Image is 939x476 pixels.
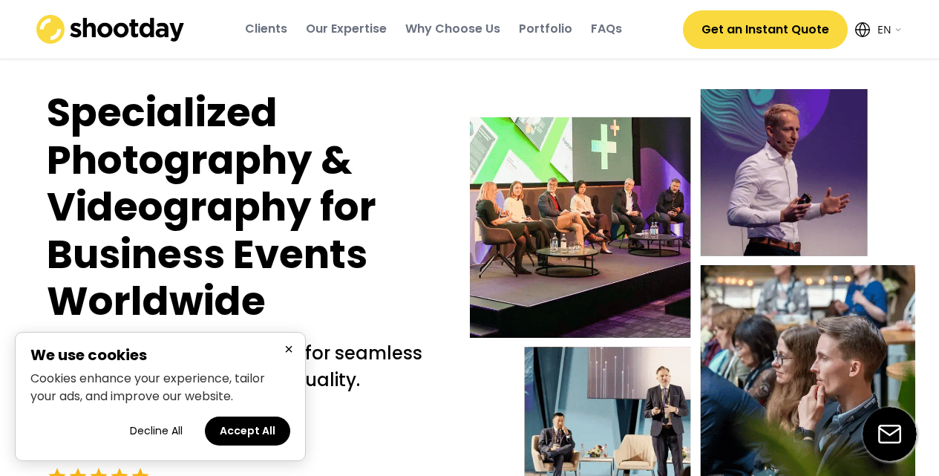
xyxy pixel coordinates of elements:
[519,21,572,37] div: Portfolio
[855,22,870,37] img: Icon%20feather-globe%20%281%29.svg
[591,21,622,37] div: FAQs
[863,407,917,461] img: email-icon%20%281%29.svg
[405,21,500,37] div: Why Choose Us
[30,348,290,362] h2: We use cookies
[245,21,287,37] div: Clients
[683,10,848,49] button: Get an Instant Quote
[36,15,185,44] img: shootday_logo.png
[306,21,387,37] div: Our Expertise
[205,417,290,446] button: Accept all cookies
[30,370,290,405] p: Cookies enhance your experience, tailor your ads, and improve our website.
[280,340,298,359] button: Close cookie banner
[47,89,440,325] h1: Specialized Photography & Videography for Business Events Worldwide
[115,417,197,446] button: Decline all cookies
